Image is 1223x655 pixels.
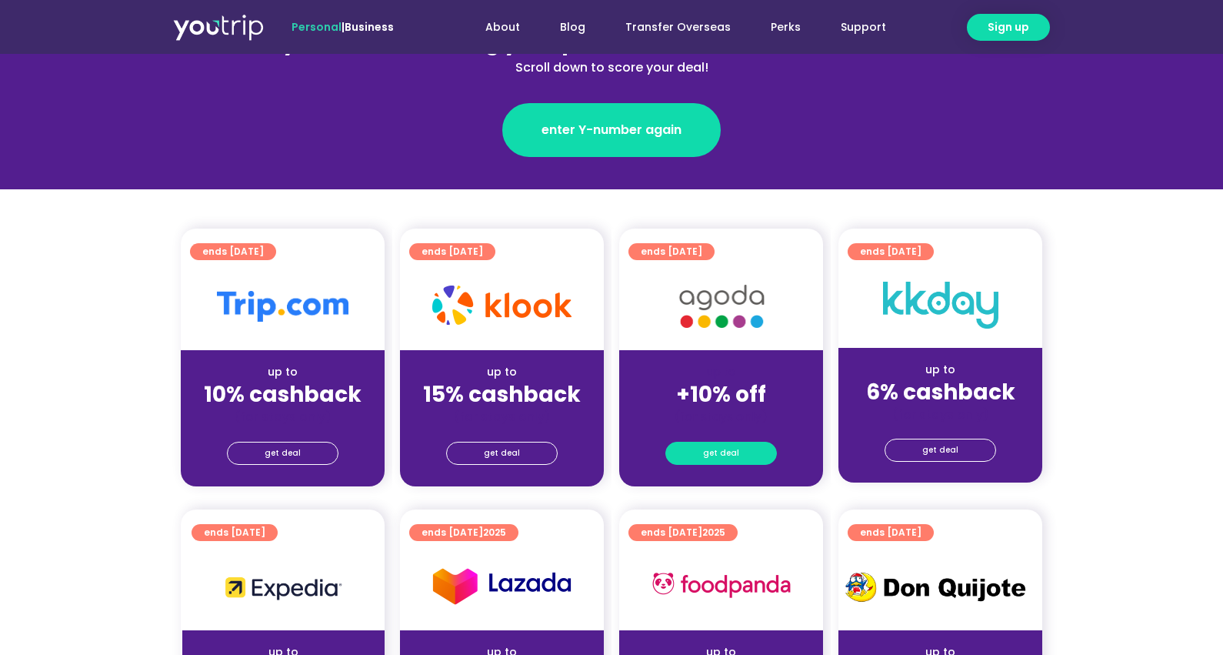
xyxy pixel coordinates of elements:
div: (for stays only) [412,409,592,425]
a: Blog [540,13,605,42]
span: 2025 [702,526,725,539]
div: Scroll down to score your deal! [278,58,945,77]
a: get deal [665,442,777,465]
a: ends [DATE]2025 [409,524,518,541]
span: Sign up [988,19,1029,35]
a: ends [DATE] [190,243,276,260]
a: get deal [227,442,338,465]
a: ends [DATE] [628,243,715,260]
span: get deal [703,443,739,464]
span: get deal [922,439,958,461]
span: ends [DATE] [202,243,264,260]
a: ends [DATE] [409,243,495,260]
strong: 10% cashback [204,379,362,409]
a: Business [345,19,394,35]
a: get deal [885,439,996,462]
div: up to [851,362,1030,378]
span: up to [707,364,735,379]
span: | [292,19,394,35]
span: ends [DATE] [204,524,265,541]
span: get deal [484,443,520,464]
span: get deal [265,443,301,464]
strong: 15% cashback [423,379,581,409]
a: ends [DATE] [848,524,934,541]
span: ends [DATE] [422,524,506,541]
div: up to [412,364,592,380]
nav: Menu [435,13,906,42]
a: About [465,13,540,42]
div: up to [193,364,372,380]
span: enter Y-number again [542,121,681,139]
a: ends [DATE]2025 [628,524,738,541]
span: ends [DATE] [860,243,921,260]
span: ends [DATE] [641,243,702,260]
strong: 6% cashback [866,377,1015,407]
span: ends [DATE] [860,524,921,541]
a: Support [821,13,906,42]
div: (for stays only) [631,409,811,425]
div: (for stays only) [193,409,372,425]
a: Sign up [967,14,1050,41]
span: ends [DATE] [422,243,483,260]
a: Perks [751,13,821,42]
span: 2025 [483,526,506,539]
span: ends [DATE] [641,524,725,541]
a: enter Y-number again [502,103,721,157]
a: ends [DATE] [848,243,934,260]
a: get deal [446,442,558,465]
strong: +10% off [676,379,766,409]
a: ends [DATE] [192,524,278,541]
div: (for stays only) [851,406,1030,423]
span: Personal [292,19,342,35]
a: Transfer Overseas [605,13,751,42]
